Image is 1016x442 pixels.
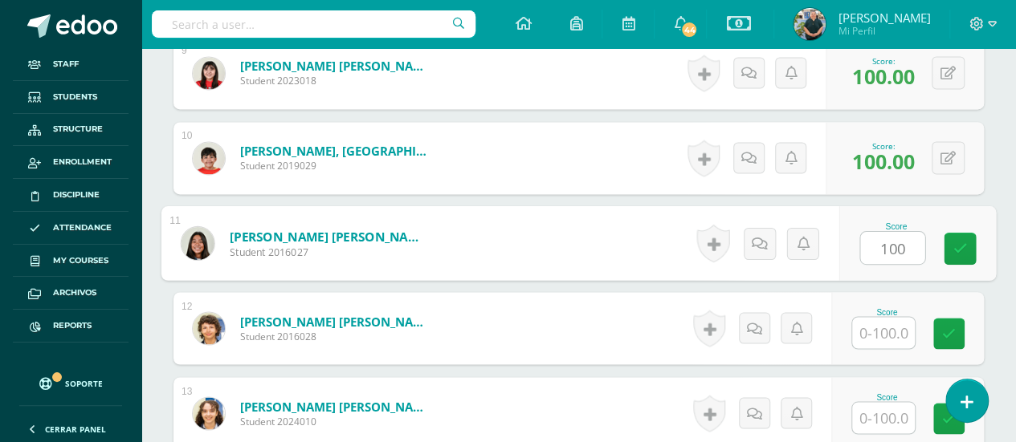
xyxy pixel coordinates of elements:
[53,91,97,103] span: Students
[851,392,922,401] div: Score
[13,114,129,147] a: Structure
[230,228,428,245] a: [PERSON_NAME] [PERSON_NAME]
[838,24,930,38] span: Mi Perfil
[53,286,96,299] span: Archivos
[852,317,915,348] input: 0-100.0
[193,312,225,344] img: fb136cdb4dd14e78983770275a77835a.png
[794,8,826,40] img: 4447a754f8b82caf5a355abd86508926.png
[240,313,433,329] a: [PERSON_NAME] [PERSON_NAME]
[852,55,914,67] div: Score:
[53,319,92,332] span: Reports
[193,142,225,174] img: 650612bc3b48fb2bc1e1619a95cc4225.png
[838,10,930,26] span: [PERSON_NAME]
[240,58,433,74] a: [PERSON_NAME] [PERSON_NAME]
[13,146,129,179] a: Enrollment
[860,232,924,264] input: 0-100.0
[53,156,112,168] span: Enrollment
[13,48,129,81] a: Staff
[230,245,428,259] span: Student 2016027
[53,123,103,136] span: Structure
[240,329,433,343] span: Student 2016028
[240,159,433,172] span: Student 2019029
[13,310,129,343] a: Reports
[13,179,129,212] a: Discipline
[13,245,129,278] a: My courses
[240,74,433,87] span: Student 2023018
[240,398,433,414] a: [PERSON_NAME] [PERSON_NAME]
[240,414,433,428] span: Student 2024010
[53,58,79,71] span: Staff
[193,57,225,89] img: bda88fadecf2a34185ba5988f0ee0de7.png
[240,143,433,159] a: [PERSON_NAME], [GEOGRAPHIC_DATA]
[53,254,108,267] span: My courses
[181,226,214,259] img: 81f67849df8a724b0181ebd0338a31b1.png
[152,10,475,38] input: Search a user…
[65,378,103,389] span: Soporte
[852,63,914,90] span: 100.00
[13,212,129,245] a: Attendance
[19,362,122,401] a: Soporte
[680,21,698,39] span: 44
[13,277,129,310] a: Archivos
[45,424,106,435] span: Cerrar panel
[852,140,914,152] div: Score:
[13,81,129,114] a: Students
[193,397,225,429] img: 43acec12cbb57897681646054d7425d4.png
[852,402,915,433] input: 0-100.0
[53,221,112,234] span: Attendance
[852,148,914,175] span: 100.00
[859,221,932,230] div: Score
[851,307,922,316] div: Score
[53,189,100,201] span: Discipline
